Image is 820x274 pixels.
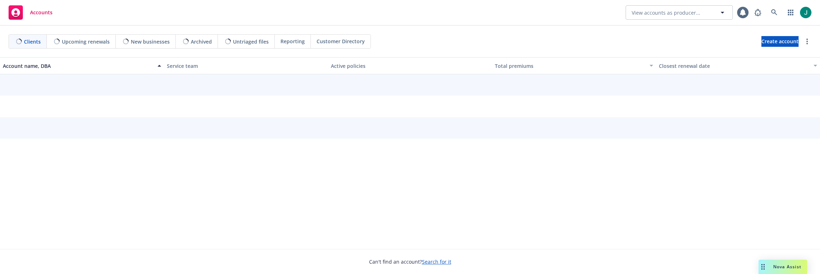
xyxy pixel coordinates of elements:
[767,5,781,20] a: Search
[131,38,170,45] span: New businesses
[62,38,110,45] span: Upcoming renewals
[751,5,765,20] a: Report a Bug
[331,62,489,70] div: Active policies
[632,9,700,16] span: View accounts as producer...
[167,62,325,70] div: Service team
[280,38,305,45] span: Reporting
[803,37,811,46] a: more
[656,57,820,74] button: Closest renewal date
[369,258,451,265] span: Can't find an account?
[659,62,809,70] div: Closest renewal date
[495,62,645,70] div: Total premiums
[759,260,807,274] button: Nova Assist
[6,3,55,23] a: Accounts
[317,38,365,45] span: Customer Directory
[773,264,801,270] span: Nova Assist
[24,38,41,45] span: Clients
[191,38,212,45] span: Archived
[422,258,451,265] a: Search for it
[492,57,656,74] button: Total premiums
[800,7,811,18] img: photo
[784,5,798,20] a: Switch app
[761,35,799,48] span: Create account
[626,5,733,20] button: View accounts as producer...
[759,260,767,274] div: Drag to move
[164,57,328,74] button: Service team
[30,10,53,15] span: Accounts
[3,62,153,70] div: Account name, DBA
[761,36,799,47] a: Create account
[328,57,492,74] button: Active policies
[233,38,269,45] span: Untriaged files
